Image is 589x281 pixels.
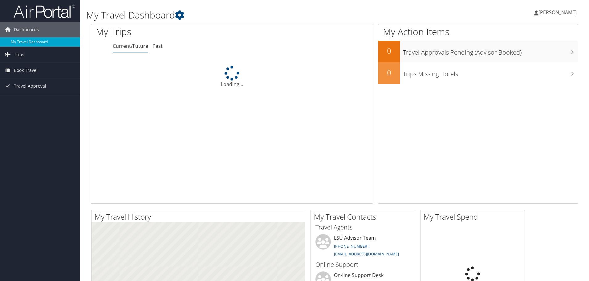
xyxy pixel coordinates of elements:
h2: 0 [378,67,400,78]
div: Loading... [91,66,373,88]
span: [PERSON_NAME] [538,9,577,16]
a: [EMAIL_ADDRESS][DOMAIN_NAME] [334,251,399,257]
a: Past [152,43,163,49]
h2: My Travel History [95,212,305,222]
h3: Travel Agents [315,223,410,232]
img: airportal-logo.png [14,4,75,19]
li: LSU Advisor Team [312,234,413,259]
a: [PERSON_NAME] [534,3,583,22]
a: 0Trips Missing Hotels [378,62,578,84]
h3: Online Support [315,260,410,269]
span: Trips [14,47,24,62]
h2: My Travel Contacts [314,212,415,222]
h2: My Travel Spend [424,212,525,222]
h3: Travel Approvals Pending (Advisor Booked) [403,45,578,57]
span: Dashboards [14,22,39,37]
h1: My Action Items [378,25,578,38]
h1: My Travel Dashboard [86,9,417,22]
h2: 0 [378,46,400,56]
a: [PHONE_NUMBER] [334,243,368,249]
h3: Trips Missing Hotels [403,67,578,78]
a: 0Travel Approvals Pending (Advisor Booked) [378,41,578,62]
a: Current/Future [113,43,148,49]
span: Book Travel [14,63,38,78]
h1: My Trips [96,25,251,38]
span: Travel Approval [14,78,46,94]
